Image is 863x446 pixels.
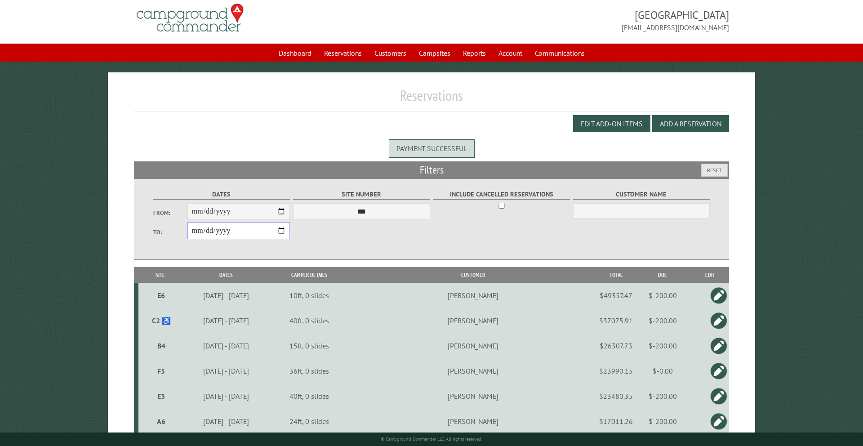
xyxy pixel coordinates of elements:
[493,45,528,62] a: Account
[271,333,348,358] td: 15ft, 0 slides
[153,228,187,236] label: To:
[348,267,598,283] th: Customer
[529,45,590,62] a: Communications
[348,283,598,308] td: [PERSON_NAME]
[634,308,691,333] td: $-200.00
[348,333,598,358] td: [PERSON_NAME]
[573,115,650,132] button: Edit Add-on Items
[381,436,482,442] small: © Campground Commander LLC. All rights reserved.
[414,45,456,62] a: Campsites
[183,341,269,350] div: [DATE] - [DATE]
[271,409,348,434] td: 24ft, 0 slides
[598,333,634,358] td: $26307.73
[598,267,634,283] th: Total
[142,341,181,350] div: B4
[634,358,691,384] td: $-0.00
[153,209,187,217] label: From:
[142,316,181,325] div: C2 ♿
[634,384,691,409] td: $-200.00
[142,366,181,375] div: F5
[433,189,570,200] label: Include Cancelled Reservations
[271,283,348,308] td: 10ft, 0 slides
[348,358,598,384] td: [PERSON_NAME]
[142,392,181,401] div: E3
[271,358,348,384] td: 36ft, 0 slides
[134,161,730,178] h2: Filters
[458,45,491,62] a: Reports
[701,164,728,177] button: Reset
[142,417,181,426] div: A6
[598,358,634,384] td: $23990.15
[598,308,634,333] td: $37075.91
[271,267,348,283] th: Camper Details
[142,291,181,300] div: E6
[271,384,348,409] td: 40ft, 0 slides
[348,384,598,409] td: [PERSON_NAME]
[348,409,598,434] td: [PERSON_NAME]
[634,267,691,283] th: Due
[634,409,691,434] td: $-200.00
[389,139,475,157] div: Payment successful
[273,45,317,62] a: Dashboard
[153,189,290,200] label: Dates
[183,316,269,325] div: [DATE] - [DATE]
[598,384,634,409] td: $23480.35
[369,45,412,62] a: Customers
[431,8,729,33] span: [GEOGRAPHIC_DATA] [EMAIL_ADDRESS][DOMAIN_NAME]
[271,308,348,333] td: 40ft, 0 slides
[183,366,269,375] div: [DATE] - [DATE]
[691,267,730,283] th: Edit
[182,267,271,283] th: Dates
[652,115,729,132] button: Add a Reservation
[134,87,730,111] h1: Reservations
[634,333,691,358] td: $-200.00
[134,0,246,36] img: Campground Commander
[183,291,269,300] div: [DATE] - [DATE]
[598,283,634,308] td: $49357.47
[183,417,269,426] div: [DATE] - [DATE]
[183,392,269,401] div: [DATE] - [DATE]
[319,45,367,62] a: Reservations
[138,267,182,283] th: Site
[598,409,634,434] td: $17011.26
[348,308,598,333] td: [PERSON_NAME]
[634,283,691,308] td: $-200.00
[293,189,430,200] label: Site Number
[573,189,710,200] label: Customer Name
